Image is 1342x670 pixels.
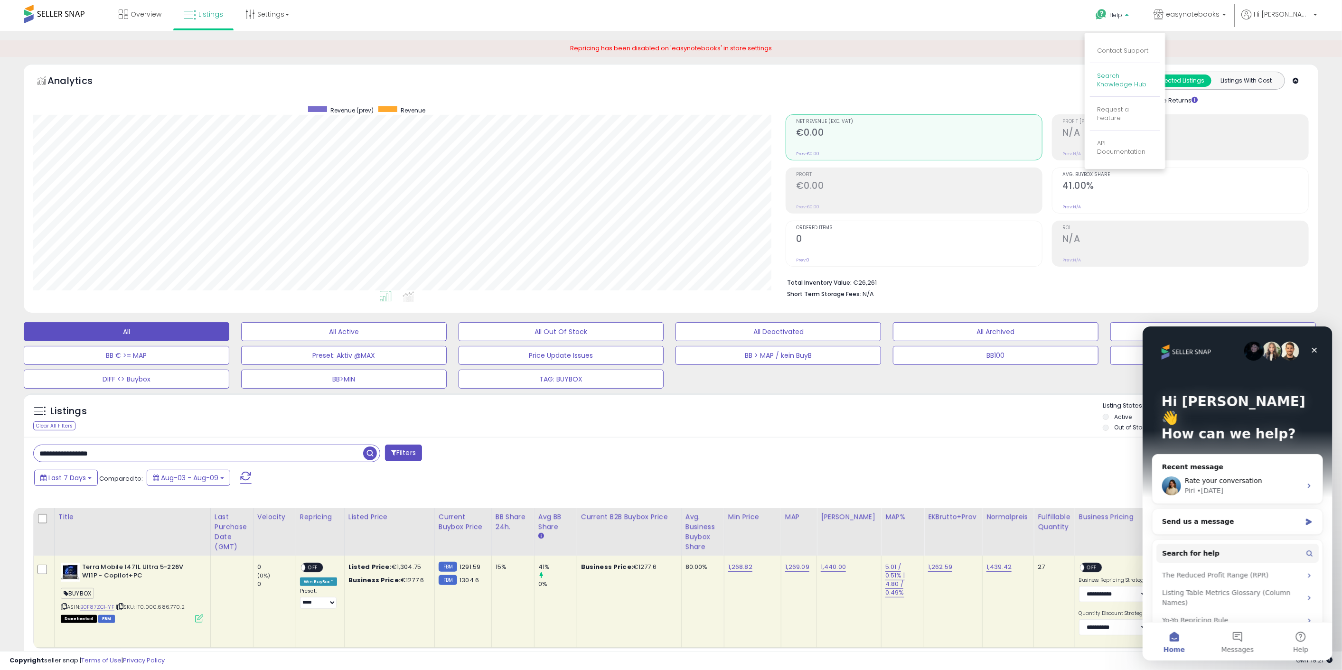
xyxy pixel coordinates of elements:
span: Help [1109,11,1122,19]
span: BUYBOX [61,588,94,599]
span: OFF [1084,563,1099,571]
span: 1291.59 [460,562,480,571]
span: Hi [PERSON_NAME] [1254,9,1311,19]
span: Aug-03 - Aug-09 [161,473,218,483]
span: Compared to: [99,474,143,483]
span: Revenue (prev) [330,106,374,114]
b: Terra Mobile 1471L Ultra 5-226V W11P - Copilot+PC [82,563,197,583]
label: Business Repricing Strategy: [1079,577,1148,584]
div: €1277.6 [581,563,674,571]
span: All listings that are unavailable for purchase on Amazon for any reason other than out-of-stock [61,615,97,623]
button: BB>MIN [241,370,447,389]
span: FBM [98,615,115,623]
div: Current B2B Buybox Price [581,512,677,522]
div: Clear All Filters [33,421,75,430]
span: Profit [796,172,1042,177]
div: EKBrutto+Prov [928,512,978,522]
strong: Copyright [9,656,44,665]
small: Avg BB Share. [538,532,544,540]
th: CSV column name: cust_attr_4_Normalpreis [983,508,1034,556]
small: Prev: €0.00 [796,204,819,210]
small: Prev: N/A [1062,204,1081,210]
div: 27 [1038,563,1067,571]
div: 0 [257,563,296,571]
a: Hi [PERSON_NAME] [1241,9,1317,31]
div: MAP% [885,512,920,522]
div: Velocity [257,512,292,522]
h5: Analytics [47,74,111,90]
h2: €0.00 [796,127,1042,140]
div: 80.00% [685,563,717,571]
a: Help [1088,1,1138,31]
button: All [24,322,229,341]
th: CSV column name: cust_attr_2_EKBrutto+Prov [924,508,983,556]
div: Win BuyBox * [300,577,337,586]
a: 1,440.00 [821,562,846,572]
div: Fulfillable Quantity [1038,512,1070,532]
button: Price Update Issues [459,346,664,365]
th: CSV column name: cust_attr_1_MAP% [882,508,924,556]
span: Last 7 Days [48,473,86,483]
span: Ordered Items [796,225,1042,231]
label: Out of Stock [1114,423,1149,431]
span: Revenue [401,106,425,114]
div: Avg BB Share [538,512,573,532]
span: Repricing has been disabled on 'easynotebooks' in store settings [570,44,772,53]
button: All Archived [893,322,1098,341]
button: No Comp. [1110,346,1316,365]
li: €26,261 [787,276,1302,288]
span: N/A [863,289,874,298]
b: Listed Price: [348,562,392,571]
a: 1,268.82 [728,562,752,572]
b: Business Price: [348,576,401,585]
small: Prev: 0 [796,257,809,263]
img: 41G4c-pAyNL._SL40_.jpg [61,563,80,582]
a: 1,262.59 [928,562,952,572]
label: Quantity Discount Strategy: [1079,610,1148,617]
small: (0%) [257,572,271,579]
button: All Out Of Stock [459,322,664,341]
a: 1,439.42 [986,562,1012,572]
button: BB Share 24h > 0% [1110,322,1316,341]
div: Preset: [300,588,337,609]
div: Last Purchase Date (GMT) [215,512,249,552]
div: Title [58,512,206,522]
span: easynotebooks [1166,9,1220,19]
a: B0F87ZCHYF [80,603,114,611]
span: Net Revenue (Exc. VAT) [796,119,1042,124]
div: 0 [257,580,296,588]
div: Normalpreis [986,512,1030,522]
div: Current Buybox Price [439,512,488,532]
a: 5.01 / 0.51% | 4.80 / 0.49% [885,562,905,598]
button: Aug-03 - Aug-09 [147,470,230,486]
span: Overview [131,9,161,19]
a: Privacy Policy [123,656,165,665]
span: Avg. Buybox Share [1062,172,1308,177]
a: Request a Feature [1097,105,1129,123]
div: BB Share 24h. [496,512,530,532]
h2: 41.00% [1062,180,1308,193]
button: All Selected Listings [1141,74,1211,87]
b: Total Inventory Value: [787,279,852,287]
